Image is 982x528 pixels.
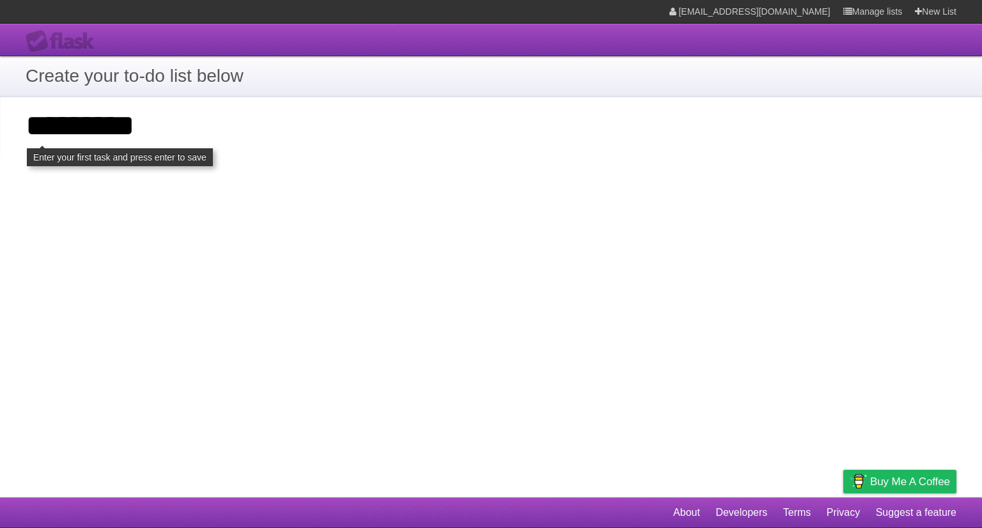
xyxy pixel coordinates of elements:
[876,501,956,525] a: Suggest a feature
[850,470,867,492] img: Buy me a coffee
[26,30,102,53] div: Flask
[26,63,956,89] h1: Create your to-do list below
[870,470,950,493] span: Buy me a coffee
[827,501,860,525] a: Privacy
[715,501,767,525] a: Developers
[843,470,956,493] a: Buy me a coffee
[783,501,811,525] a: Terms
[673,501,700,525] a: About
